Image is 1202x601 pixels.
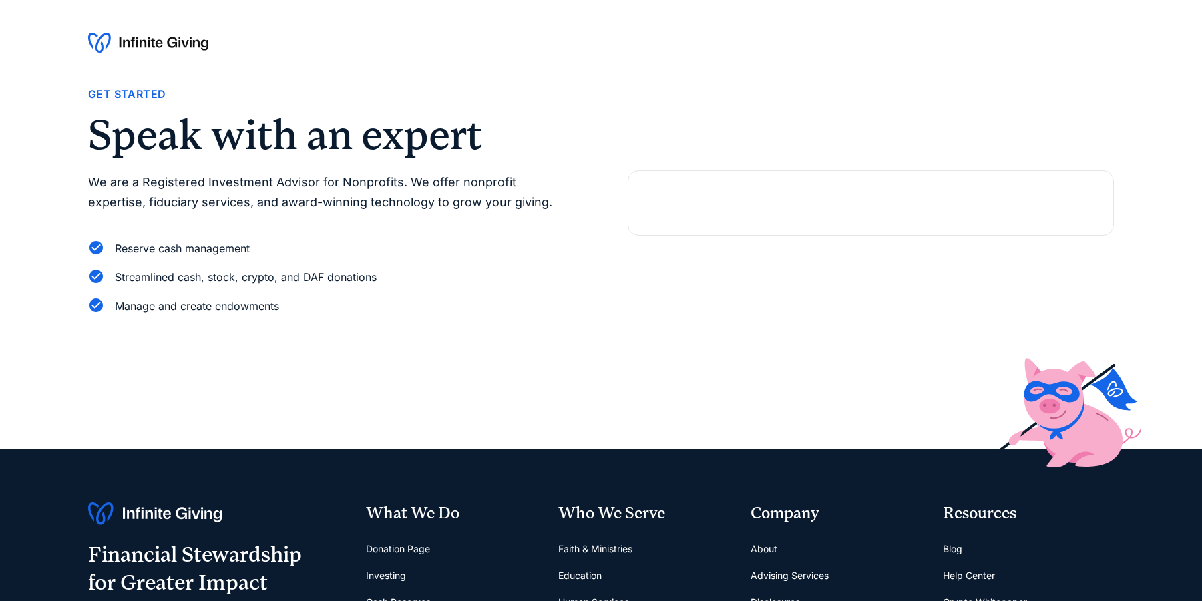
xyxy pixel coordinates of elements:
a: Advising Services [751,562,829,589]
a: About [751,536,777,562]
div: Financial Stewardship for Greater Impact [88,541,302,596]
div: Streamlined cash, stock, crypto, and DAF donations [115,268,377,286]
a: Investing [366,562,406,589]
a: Education [558,562,602,589]
div: Company [751,502,922,525]
div: Manage and create endowments [115,297,279,315]
a: Donation Page [366,536,430,562]
div: Resources [943,502,1114,525]
div: Who We Serve [558,502,729,525]
a: Faith & Ministries [558,536,632,562]
div: What We Do [366,502,537,525]
p: We are a Registered Investment Advisor for Nonprofits. We offer nonprofit expertise, fiduciary se... [88,172,574,213]
a: Help Center [943,562,995,589]
h2: Speak with an expert [88,114,574,156]
div: Reserve cash management [115,240,250,258]
a: Blog [943,536,962,562]
div: Get Started [88,85,166,104]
